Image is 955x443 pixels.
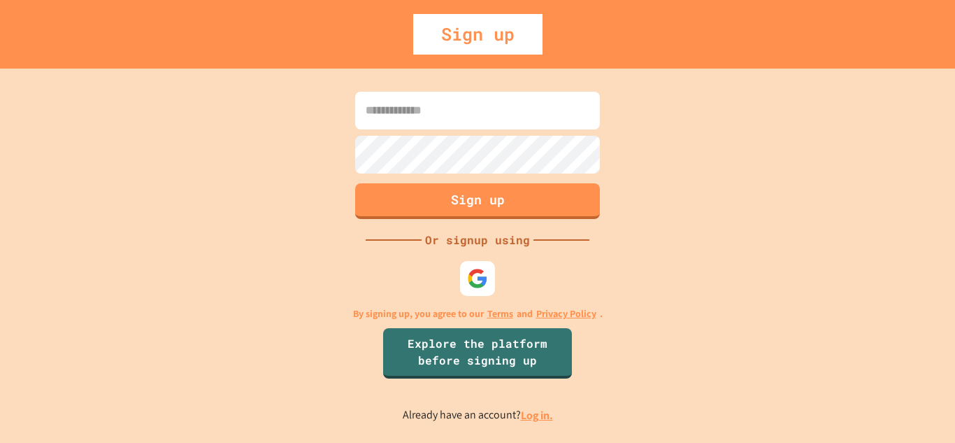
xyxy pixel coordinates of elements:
[422,232,533,248] div: Or signup using
[413,14,543,55] div: Sign up
[521,408,553,423] a: Log in.
[355,183,600,219] button: Sign up
[403,407,553,424] p: Already have an account?
[487,307,513,321] a: Terms
[536,307,596,321] a: Privacy Policy
[383,328,572,379] a: Explore the platform before signing up
[353,307,603,321] p: By signing up, you agree to our and .
[467,268,488,289] img: google-icon.svg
